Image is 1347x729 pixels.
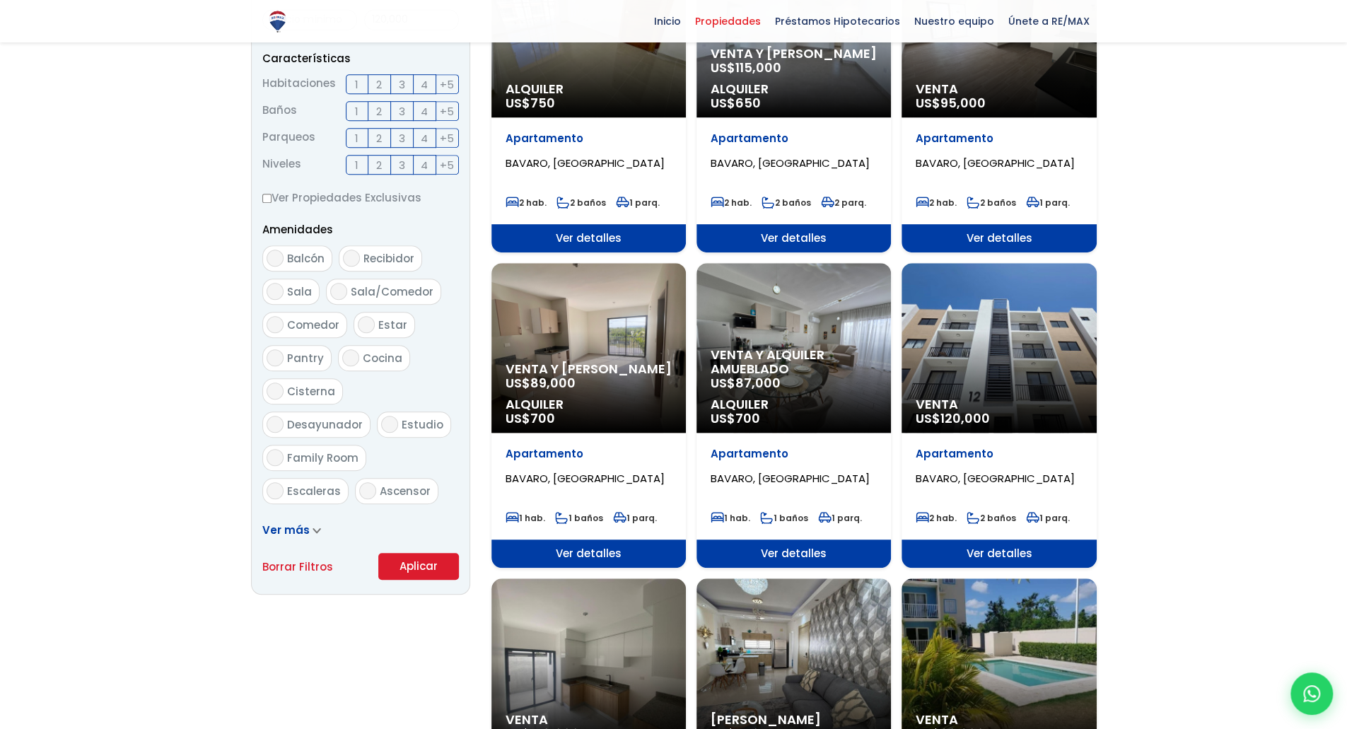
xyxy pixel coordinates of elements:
[967,512,1016,524] span: 2 baños
[916,156,1075,170] span: BAVARO, [GEOGRAPHIC_DATA]
[267,283,284,300] input: Sala
[491,540,686,568] span: Ver detalles
[1026,512,1070,524] span: 1 parq.
[902,540,1096,568] span: Ver detalles
[711,94,761,112] span: US$
[287,417,363,432] span: Desayunador
[616,197,660,209] span: 1 parq.
[376,103,382,120] span: 2
[916,512,957,524] span: 2 hab.
[506,447,672,461] p: Apartamento
[287,251,325,266] span: Balcón
[711,156,870,170] span: BAVARO, [GEOGRAPHIC_DATA]
[262,194,272,203] input: Ver Propiedades Exclusivas
[506,132,672,146] p: Apartamento
[647,11,688,32] span: Inicio
[506,362,672,376] span: Venta y [PERSON_NAME]
[399,103,405,120] span: 3
[506,512,545,524] span: 1 hab.
[491,224,686,252] span: Ver detalles
[762,197,811,209] span: 2 baños
[267,482,284,499] input: Escaleras
[342,349,359,366] input: Cocina
[421,103,428,120] span: 4
[506,197,547,209] span: 2 hab.
[399,156,405,174] span: 3
[735,409,760,427] span: 700
[711,447,877,461] p: Apartamento
[711,59,781,76] span: US$
[711,197,752,209] span: 2 hab.
[287,284,312,299] span: Sala
[506,156,665,170] span: BAVARO, [GEOGRAPHIC_DATA]
[506,471,665,486] span: BAVARO, [GEOGRAPHIC_DATA]
[760,512,808,524] span: 1 baños
[355,156,358,174] span: 1
[287,317,339,332] span: Comedor
[902,263,1096,568] a: Venta US$120,000 Apartamento BAVARO, [GEOGRAPHIC_DATA] 2 hab. 2 baños 1 parq. Ver detalles
[916,197,957,209] span: 2 hab.
[916,471,1075,486] span: BAVARO, [GEOGRAPHIC_DATA]
[421,156,428,174] span: 4
[613,512,657,524] span: 1 parq.
[262,74,336,94] span: Habitaciones
[916,82,1082,96] span: Venta
[940,409,990,427] span: 120,000
[916,397,1082,412] span: Venta
[440,76,454,93] span: +5
[343,250,360,267] input: Recibidor
[1026,197,1070,209] span: 1 parq.
[287,450,358,465] span: Family Room
[381,416,398,433] input: Estudio
[711,471,870,486] span: BAVARO, [GEOGRAPHIC_DATA]
[267,383,284,400] input: Cisterna
[688,11,768,32] span: Propiedades
[363,251,414,266] span: Recibidor
[262,101,297,121] span: Baños
[355,103,358,120] span: 1
[711,47,877,61] span: Venta y [PERSON_NAME]
[916,132,1082,146] p: Apartamento
[355,129,358,147] span: 1
[262,523,310,537] span: Ver más
[711,409,760,427] span: US$
[556,197,606,209] span: 2 baños
[376,76,382,93] span: 2
[440,156,454,174] span: +5
[358,316,375,333] input: Estar
[711,82,877,96] span: Alquiler
[506,397,672,412] span: Alquiler
[262,189,459,206] label: Ver Propiedades Exclusivas
[262,155,301,175] span: Niveles
[530,409,555,427] span: 700
[940,94,986,112] span: 95,000
[711,512,750,524] span: 1 hab.
[378,553,459,580] button: Aplicar
[916,713,1082,727] span: Venta
[555,512,603,524] span: 1 baños
[378,317,407,332] span: Estar
[262,523,321,537] a: Ver más
[262,221,459,238] p: Amenidades
[287,384,335,399] span: Cisterna
[818,512,862,524] span: 1 parq.
[506,82,672,96] span: Alquiler
[735,374,781,392] span: 87,000
[711,132,877,146] p: Apartamento
[916,94,986,112] span: US$
[491,263,686,568] a: Venta y [PERSON_NAME] US$89,000 Alquiler US$700 Apartamento BAVARO, [GEOGRAPHIC_DATA] 1 hab. 1 ba...
[696,224,891,252] span: Ver detalles
[287,484,341,498] span: Escaleras
[267,416,284,433] input: Desayunador
[376,156,382,174] span: 2
[907,11,1001,32] span: Nuestro equipo
[267,449,284,466] input: Family Room
[506,94,555,112] span: US$
[967,197,1016,209] span: 2 baños
[711,713,877,727] span: [PERSON_NAME]
[267,316,284,333] input: Comedor
[711,374,781,392] span: US$
[262,128,315,148] span: Parqueos
[506,374,576,392] span: US$
[902,224,1096,252] span: Ver detalles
